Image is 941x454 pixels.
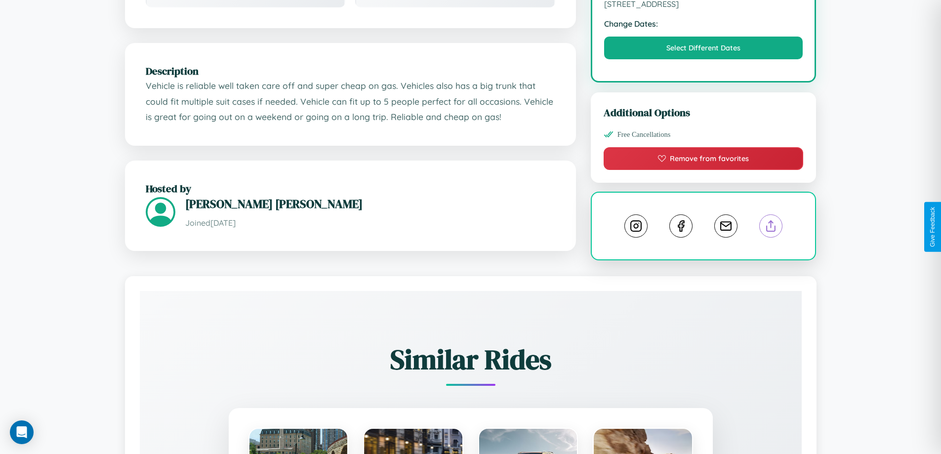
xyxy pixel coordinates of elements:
h3: Additional Options [604,105,804,120]
p: Vehicle is reliable well taken care off and super cheap on gas. Vehicles also has a big trunk tha... [146,78,555,125]
h2: Description [146,64,555,78]
div: Give Feedback [929,207,936,247]
strong: Change Dates: [604,19,803,29]
div: Open Intercom Messenger [10,420,34,444]
span: Free Cancellations [617,130,671,139]
h2: Hosted by [146,181,555,196]
h3: [PERSON_NAME] [PERSON_NAME] [185,196,555,212]
h2: Similar Rides [174,340,767,378]
button: Select Different Dates [604,37,803,59]
button: Remove from favorites [604,147,804,170]
p: Joined [DATE] [185,216,555,230]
